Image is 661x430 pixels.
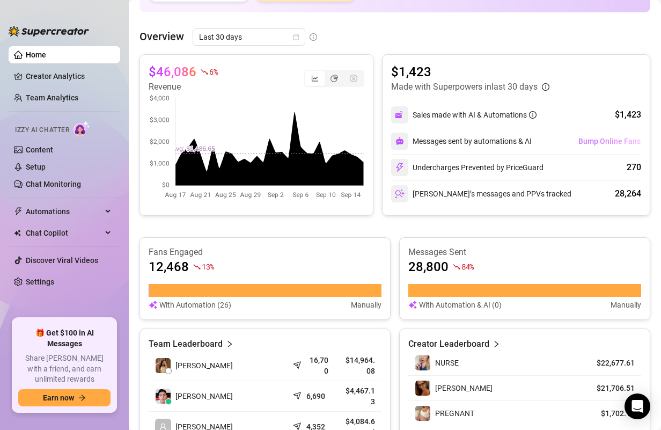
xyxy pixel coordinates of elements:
span: thunderbolt [14,207,23,216]
article: $1,702.17 [586,408,635,419]
img: AI Chatter [74,121,90,136]
a: Home [26,50,46,59]
img: svg%3e [395,189,405,199]
article: Overview [139,28,184,45]
span: Izzy AI Chatter [15,125,69,135]
span: arrow-right [78,394,86,402]
span: Automations [26,203,102,220]
a: Chat Monitoring [26,180,81,188]
img: Chat Copilot [14,229,21,237]
span: info-circle [529,111,537,119]
span: fall [453,263,460,271]
img: Jenny [415,381,430,396]
img: logo-BBDzfeDw.svg [9,26,89,37]
button: Earn nowarrow-right [18,389,111,406]
article: 16,700 [306,355,328,376]
span: fall [193,263,201,271]
span: 13 % [202,261,214,272]
div: Messages sent by automations & AI [391,133,532,150]
article: $21,706.51 [586,383,635,393]
span: [PERSON_NAME] [175,360,233,371]
a: Content [26,145,53,154]
article: 12,468 [149,258,189,275]
span: NURSE [435,359,459,367]
span: 🎁 Get $100 in AI Messages [18,328,111,349]
article: $14,964.08 [341,355,375,376]
span: info-circle [542,83,549,91]
span: info-circle [310,33,317,41]
a: Team Analytics [26,93,78,102]
article: Revenue [149,81,217,93]
img: svg%3e [149,299,157,311]
span: [PERSON_NAME] [435,384,493,392]
img: PREGNANT [415,406,430,421]
span: right [493,338,500,351]
article: $1,423 [391,63,549,81]
span: Earn now [43,393,74,402]
img: svg%3e [395,137,404,145]
div: [PERSON_NAME]’s messages and PPVs tracked [391,185,571,202]
span: fall [201,68,208,76]
article: 28,800 [408,258,449,275]
span: calendar [293,34,299,40]
article: With Automation & AI (0) [419,299,502,311]
button: Bump Online Fans [578,133,641,150]
article: Made with Superpowers in last 30 days [391,81,538,93]
span: right [226,338,233,351]
article: Team Leaderboard [149,338,223,351]
div: Open Intercom Messenger [625,393,650,419]
span: [PERSON_NAME] [175,390,233,402]
div: segmented control [304,70,364,87]
span: pie-chart [330,75,338,82]
article: Manually [351,299,381,311]
article: $46,086 [149,63,196,81]
span: dollar-circle [350,75,357,82]
span: 84 % [461,261,474,272]
a: Discover Viral Videos [26,256,98,265]
div: Undercharges Prevented by PriceGuard [391,159,544,176]
img: svg%3e [408,299,417,311]
div: Sales made with AI & Automations [413,109,537,121]
span: Last 30 days [199,29,299,45]
span: Bump Online Fans [578,137,641,145]
article: 6,690 [306,391,325,402]
img: NURSE [415,355,430,370]
img: svg%3e [395,110,405,120]
span: Share [PERSON_NAME] with a friend, and earn unlimited rewards [18,353,111,385]
article: Messages Sent [408,246,641,258]
article: Creator Leaderboard [408,338,489,351]
a: Settings [26,278,54,286]
img: John Mark Camin… [156,389,171,404]
span: line-chart [311,75,319,82]
img: svg%3e [395,163,405,172]
article: $22,677.61 [586,358,635,368]
div: 270 [627,161,641,174]
span: Chat Copilot [26,224,102,242]
div: $1,423 [615,108,641,121]
article: Fans Engaged [149,246,381,258]
span: send [293,389,304,400]
a: Creator Analytics [26,68,112,85]
div: 28,264 [615,187,641,200]
article: With Automation (26) [159,299,231,311]
span: 6 % [209,67,217,77]
article: $4,467.13 [341,385,375,407]
span: PREGNANT [435,409,474,418]
img: Victoria Sleekr… [156,358,171,373]
article: Manually [611,299,641,311]
span: send [293,359,304,369]
a: Setup [26,163,46,171]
